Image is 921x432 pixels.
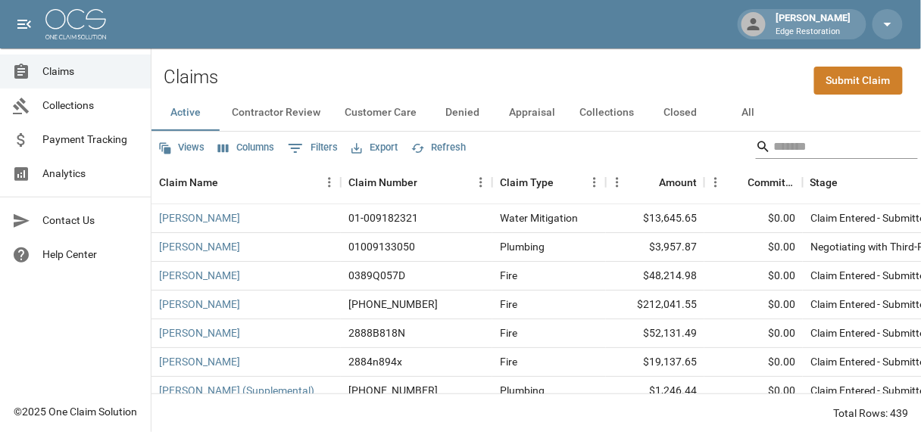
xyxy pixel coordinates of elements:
button: Collections [567,95,646,131]
div: Claim Number [348,161,417,204]
button: Customer Care [332,95,429,131]
button: Menu [606,171,629,194]
div: dynamic tabs [151,95,921,131]
div: Amount [606,161,704,204]
div: $48,214.98 [606,262,704,291]
button: Refresh [407,136,470,160]
a: [PERSON_NAME] [159,210,240,225]
div: Fire [500,268,517,283]
div: $3,957.87 [606,233,704,262]
button: Sort [218,172,239,193]
div: $0.00 [704,319,803,348]
div: 01-009-216459 [348,383,438,398]
a: [PERSON_NAME] [159,297,240,312]
button: Appraisal [497,95,567,131]
div: 2884n894x [348,354,402,369]
button: Sort [417,172,439,193]
h2: Claims [164,67,218,89]
div: $0.00 [704,204,803,233]
div: $0.00 [704,377,803,406]
button: Views [155,136,208,160]
button: Menu [704,171,727,194]
a: [PERSON_NAME] [159,325,240,340]
a: Submit Claim [814,67,903,95]
div: Total Rows: 439 [834,406,909,421]
div: $19,137.65 [606,348,704,377]
span: Contact Us [42,213,139,228]
div: $52,131.49 [606,319,704,348]
div: Fire [500,354,517,369]
a: [PERSON_NAME] [159,268,240,283]
button: Sort [638,172,659,193]
div: Committed Amount [748,161,795,204]
div: Fire [500,325,517,340]
div: 01009133050 [348,239,415,254]
button: Closed [646,95,714,131]
div: 2888B818N [348,325,405,340]
div: Amount [659,161,697,204]
button: Menu [318,171,341,194]
a: [PERSON_NAME] [159,239,240,254]
a: [PERSON_NAME] (Supplemental) [159,383,314,398]
button: Select columns [214,136,278,160]
div: 300-0327681-2025 [348,297,438,312]
div: $0.00 [704,291,803,319]
div: $212,041.55 [606,291,704,319]
div: Claim Name [159,161,218,204]
button: All [714,95,782,131]
span: Help Center [42,247,139,263]
div: Search [756,135,918,162]
span: Analytics [42,166,139,182]
p: Edge Restoration [776,26,851,39]
div: $1,246.44 [606,377,704,406]
div: Plumbing [500,239,545,254]
img: ocs-logo-white-transparent.png [45,9,106,39]
div: 0389Q057D [348,268,405,283]
div: 01-009182321 [348,210,418,225]
button: Sort [554,172,575,193]
button: Active [151,95,220,131]
div: Claim Type [492,161,606,204]
div: Committed Amount [704,161,803,204]
span: Collections [42,98,139,113]
button: Sort [727,172,748,193]
div: $0.00 [704,233,803,262]
button: Denied [429,95,497,131]
span: Payment Tracking [42,132,139,148]
div: $0.00 [704,348,803,377]
div: Stage [810,161,838,204]
div: [PERSON_NAME] [770,11,857,38]
div: Claim Number [341,161,492,204]
button: Menu [470,171,492,194]
div: $0.00 [704,262,803,291]
button: Export [348,136,401,160]
div: $13,645.65 [606,204,704,233]
button: Sort [838,172,860,193]
div: Claim Name [151,161,341,204]
button: Menu [583,171,606,194]
span: Claims [42,64,139,79]
button: Show filters [284,136,342,160]
div: © 2025 One Claim Solution [14,404,137,419]
div: Water Mitigation [500,210,578,225]
div: Fire [500,297,517,312]
button: open drawer [9,9,39,39]
button: Contractor Review [220,95,332,131]
div: Claim Type [500,161,554,204]
div: Plumbing [500,383,545,398]
a: [PERSON_NAME] [159,354,240,369]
